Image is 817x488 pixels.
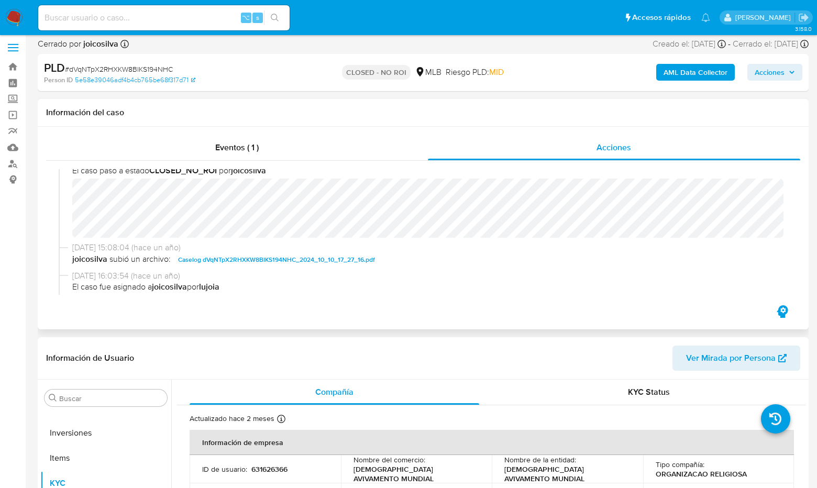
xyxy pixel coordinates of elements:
span: KYC Status [628,386,670,398]
th: Información de empresa [190,430,794,455]
b: PLD [44,59,65,76]
span: Cerrado por [38,38,118,50]
input: Buscar [59,394,163,403]
h1: Información del caso [46,107,800,118]
span: [DATE] 15:08:04 (hace un año) [72,242,783,253]
span: [DATE] 16:03:54 (hace un año) [72,270,783,282]
span: Eventos ( 1 ) [215,141,259,153]
span: ⌥ [242,13,250,23]
b: lujoia [199,281,219,293]
a: Notificaciones [701,13,710,22]
a: 5e58e39046adf4b4cb765be68f317d71 [75,75,195,85]
span: El caso pasó a estado por [72,165,783,176]
span: MID [489,66,504,78]
p: 631626366 [251,464,288,474]
b: AML Data Collector [664,64,727,81]
p: CLOSED - NO ROI [342,65,411,80]
p: Nombre del comercio : [354,455,425,464]
b: joicosilva [231,164,266,176]
input: Buscar usuario o caso... [38,11,290,25]
span: Compañía [315,386,354,398]
p: ORGANIZACAO RELIGIOSA [656,469,747,479]
button: AML Data Collector [656,64,735,81]
span: Ver Mirada por Persona [686,346,776,371]
button: Inversiones [40,420,171,446]
span: - [728,38,731,50]
p: Actualizado hace 2 meses [190,414,274,424]
span: El caso fue asignado a por [72,281,783,293]
b: joicosilva [152,281,187,293]
span: Acciones [755,64,785,81]
span: Caselog dVqNTpX2RHXKW8BlKS194NHC_2024_10_10_17_27_16.pdf [178,253,375,266]
button: Buscar [49,394,57,402]
div: MLB [415,66,441,78]
p: [DEMOGRAPHIC_DATA] AVIVAMENTO MUNDIAL [504,464,626,483]
button: search-icon [264,10,285,25]
p: [DEMOGRAPHIC_DATA] AVIVAMENTO MUNDIAL [354,464,476,483]
p: Nombre de la entidad : [504,455,576,464]
a: Salir [798,12,809,23]
span: Riesgo PLD: [446,66,504,78]
p: rene.vale@mercadolibre.com [735,13,794,23]
span: # dVqNTpX2RHXKW8BlKS194NHC [65,64,173,74]
button: Acciones [747,64,802,81]
b: joicosilva [72,253,107,266]
b: joicosilva [81,38,118,50]
div: Creado el: [DATE] [653,38,726,50]
button: Items [40,446,171,471]
span: s [256,13,259,23]
span: Acciones [597,141,631,153]
button: Ver Mirada por Persona [672,346,800,371]
span: subió un archivo: [109,253,171,266]
b: CLOSED_NO_ROI [149,164,217,176]
h1: Información de Usuario [46,353,134,363]
button: Caselog dVqNTpX2RHXKW8BlKS194NHC_2024_10_10_17_27_16.pdf [173,253,380,266]
p: ID de usuario : [202,464,247,474]
p: Tipo compañía : [656,460,704,469]
div: Cerrado el: [DATE] [733,38,809,50]
span: Accesos rápidos [632,12,691,23]
b: Person ID [44,75,73,85]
